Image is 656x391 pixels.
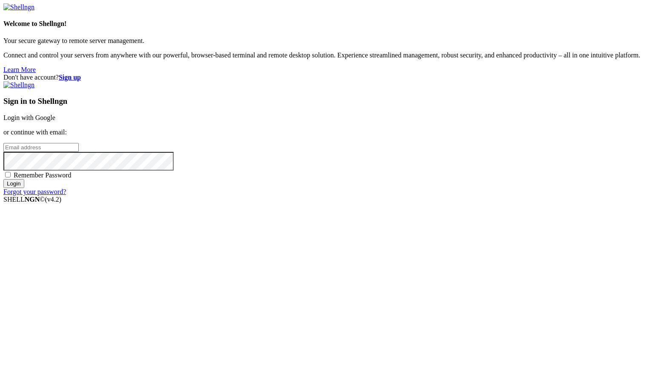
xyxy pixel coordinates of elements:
input: Remember Password [5,172,11,177]
a: Login with Google [3,114,55,121]
input: Email address [3,143,79,152]
h4: Welcome to Shellngn! [3,20,653,28]
img: Shellngn [3,3,34,11]
span: SHELL © [3,196,61,203]
img: Shellngn [3,81,34,89]
a: Learn More [3,66,36,73]
p: Your secure gateway to remote server management. [3,37,653,45]
div: Don't have account? [3,74,653,81]
h3: Sign in to Shellngn [3,97,653,106]
a: Forgot your password? [3,188,66,195]
p: or continue with email: [3,128,653,136]
span: Remember Password [14,171,72,179]
b: NGN [25,196,40,203]
p: Connect and control your servers from anywhere with our powerful, browser-based terminal and remo... [3,51,653,59]
input: Login [3,179,24,188]
span: 4.2.0 [45,196,62,203]
a: Sign up [59,74,81,81]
